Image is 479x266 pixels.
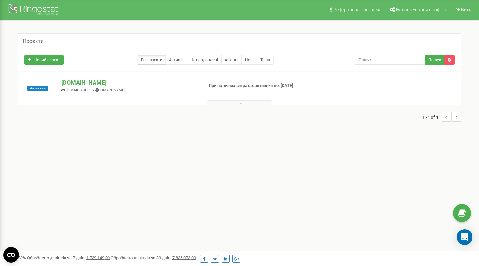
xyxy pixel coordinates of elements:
span: Оброблено дзвінків за 30 днів : [111,255,196,260]
nav: ... [422,105,461,128]
p: [DOMAIN_NAME] [61,78,198,87]
a: Архівні [221,55,242,65]
h5: Проєкти [23,38,44,44]
a: Новий проєкт [24,55,64,65]
a: Нові [241,55,257,65]
a: Активні [166,55,187,65]
a: Тріал [257,55,274,65]
span: Оброблено дзвінків за 7 днів : [27,255,110,260]
u: 7 835 073,00 [172,255,196,260]
span: [EMAIL_ADDRESS][DOMAIN_NAME] [67,88,125,92]
span: Вихід [461,7,472,12]
p: При поточних витратах активний до: [DATE] [209,83,309,89]
u: 1 739 149,00 [86,255,110,260]
a: Не продовжені [187,55,222,65]
div: Open Intercom Messenger [457,229,472,245]
button: Пошук [425,55,444,65]
span: Активний [27,86,48,91]
span: Реферальна програма [333,7,382,12]
button: Open CMP widget [3,247,19,263]
span: Налаштування профілю [396,7,447,12]
input: Пошук [355,55,426,65]
a: Всі проєкти [138,55,166,65]
span: 1 - 1 of 1 [422,112,442,122]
